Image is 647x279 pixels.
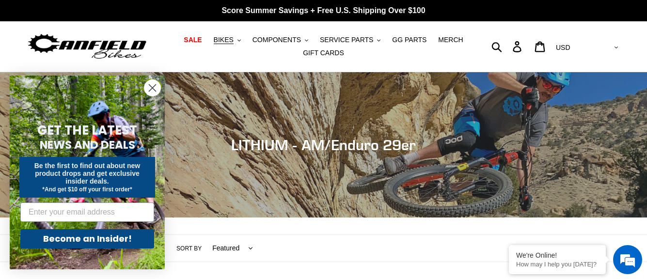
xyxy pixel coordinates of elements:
span: *And get $10 off your first order* [42,186,132,193]
span: 8 products [558,245,588,252]
span: Be the first to find out about new product drops and get exclusive insider deals. [34,162,141,185]
span: GET THE LATEST [37,122,137,139]
span: LITHIUM - AM/Enduro 29er [231,136,416,154]
span: BIKES [214,36,234,44]
p: How may I help you today? [516,261,599,268]
button: SERVICE PARTS [315,33,385,46]
span: COMPONENTS [252,36,301,44]
span: GIFT CARDS [303,49,344,57]
span: GG PARTS [392,36,426,44]
button: Close dialog [144,79,161,96]
span: SALE [184,36,202,44]
span: SERVICE PARTS [320,36,373,44]
button: BIKES [209,33,246,46]
a: SALE [179,33,206,46]
a: GIFT CARDS [298,46,349,60]
label: Sort by [176,244,202,253]
span: NEWS AND DEALS [40,137,135,153]
div: We're Online! [516,251,599,259]
span: MERCH [438,36,463,44]
button: COMPONENTS [248,33,313,46]
input: Enter your email address [20,202,154,222]
img: Canfield Bikes [27,31,148,62]
a: GG PARTS [387,33,431,46]
a: MERCH [433,33,468,46]
button: Become an Insider! [20,229,154,248]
